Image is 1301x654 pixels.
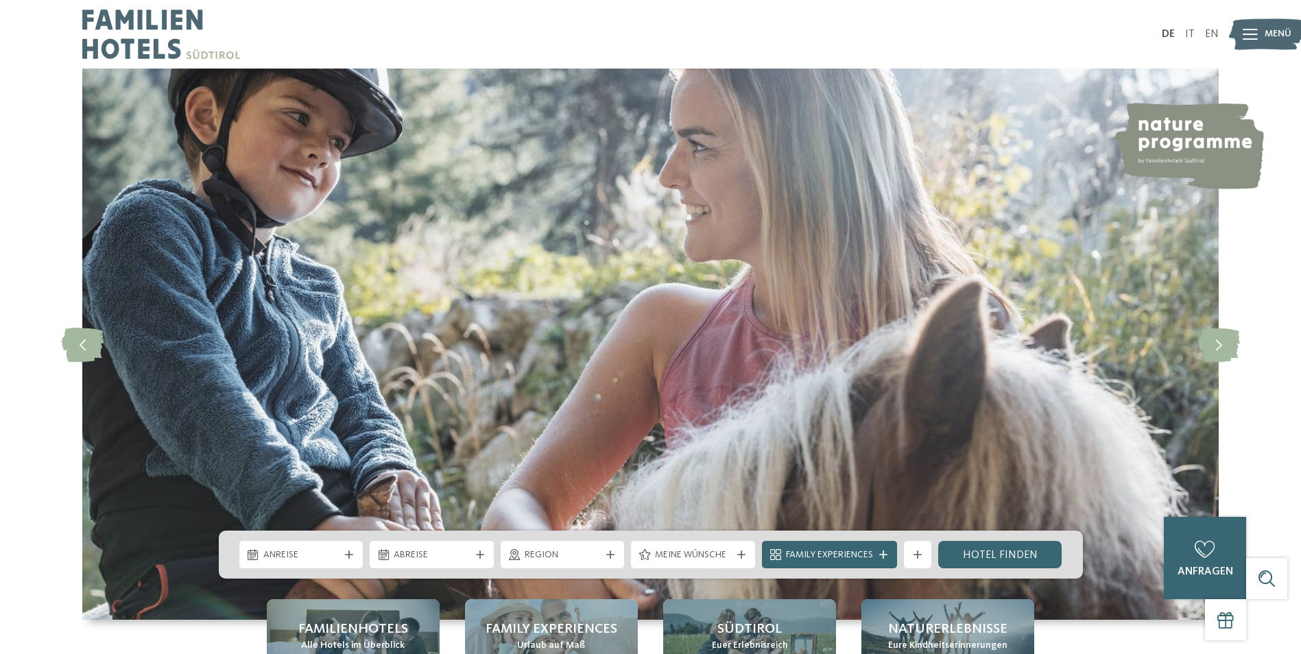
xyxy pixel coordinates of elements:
[1113,103,1264,189] img: nature programme by Familienhotels Südtirol
[938,541,1062,568] a: Hotel finden
[1162,29,1175,40] a: DE
[1164,517,1246,599] a: anfragen
[301,639,405,653] span: Alle Hotels im Überblick
[263,548,339,562] span: Anreise
[298,620,408,639] span: Familienhotels
[525,548,601,562] span: Region
[1178,566,1233,577] span: anfragen
[486,620,617,639] span: Family Experiences
[712,639,788,653] span: Euer Erlebnisreich
[888,639,1007,653] span: Eure Kindheitserinnerungen
[517,639,585,653] span: Urlaub auf Maß
[888,620,1007,639] span: Naturerlebnisse
[717,620,782,639] span: Südtirol
[1205,29,1219,40] a: EN
[786,548,873,562] span: Family Experiences
[82,69,1219,620] img: Familienhotels Südtirol: The happy family places
[394,548,470,562] span: Abreise
[1265,27,1291,41] span: Menü
[1185,29,1195,40] a: IT
[655,548,731,562] span: Meine Wünsche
